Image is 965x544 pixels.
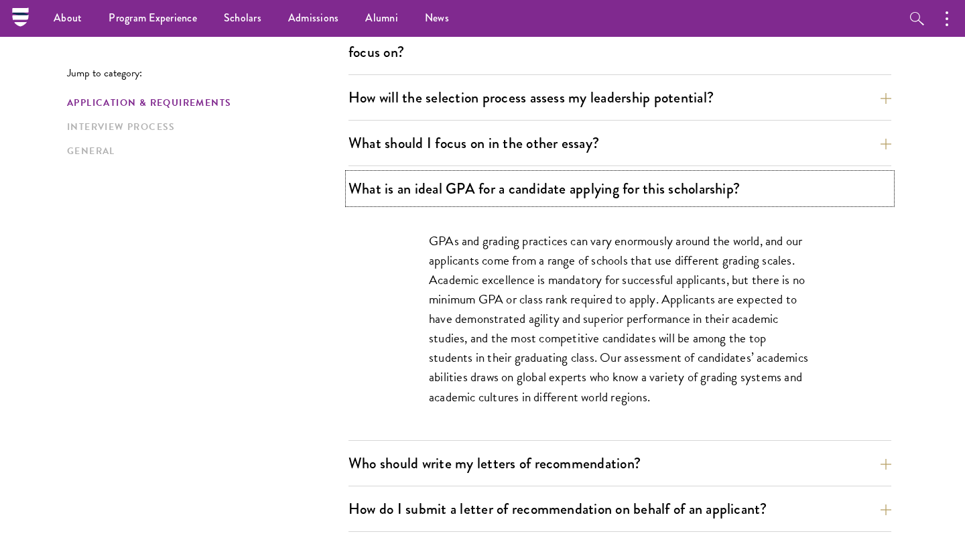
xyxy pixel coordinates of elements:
[67,67,348,79] p: Jump to category:
[348,128,891,158] button: What should I focus on in the other essay?
[67,96,340,110] a: Application & Requirements
[348,82,891,113] button: How will the selection process assess my leadership potential?
[348,174,891,204] button: What is an ideal GPA for a candidate applying for this scholarship?
[348,494,891,524] button: How do I submit a letter of recommendation on behalf of an applicant?
[429,231,811,407] p: GPAs and grading practices can vary enormously around the world, and our applicants come from a r...
[348,12,891,67] button: What is the most important part of the application? What will the selection committee focus on?
[348,448,891,478] button: Who should write my letters of recommendation?
[67,120,340,134] a: Interview Process
[67,144,340,158] a: General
